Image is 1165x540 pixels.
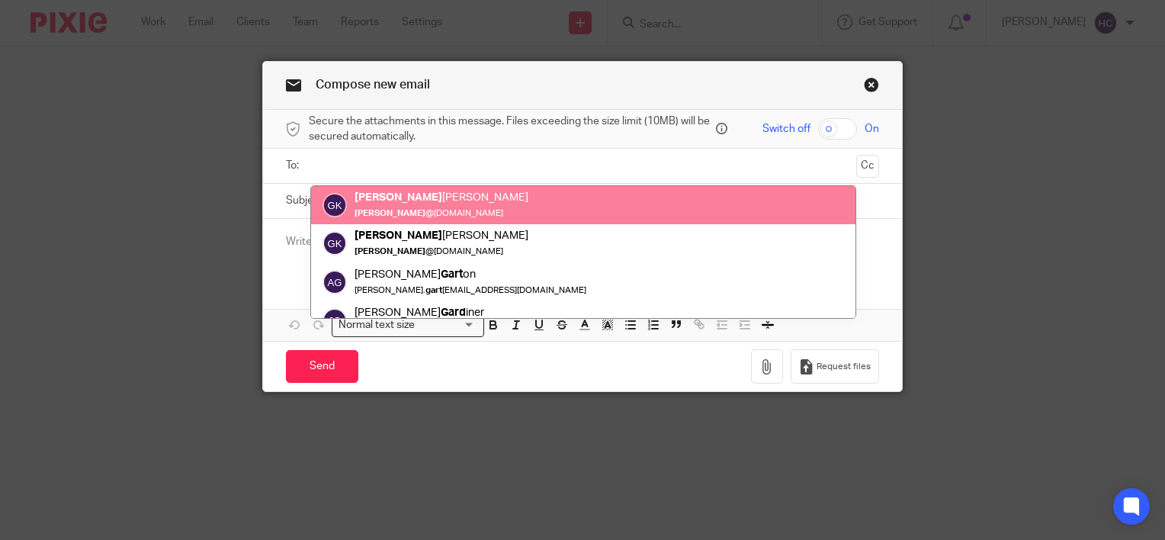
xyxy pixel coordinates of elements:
[425,286,442,294] em: gart
[355,209,503,217] small: @[DOMAIN_NAME]
[355,230,442,242] em: [PERSON_NAME]
[323,270,347,294] img: svg%3E
[335,317,419,333] span: Normal text size
[791,349,879,384] button: Request files
[864,77,879,98] a: Close this dialog window
[316,79,430,91] span: Compose new email
[441,268,463,280] em: Gart
[286,158,303,173] label: To:
[355,248,503,256] small: @[DOMAIN_NAME]
[355,229,528,244] div: [PERSON_NAME]
[856,155,879,178] button: Cc
[817,361,871,373] span: Request files
[355,248,425,256] em: [PERSON_NAME]
[323,232,347,256] img: svg%3E
[286,193,326,208] label: Subject:
[762,121,810,137] span: Switch off
[323,193,347,217] img: svg%3E
[355,286,586,294] small: [PERSON_NAME]. [EMAIL_ADDRESS][DOMAIN_NAME]
[309,114,712,145] span: Secure the attachments in this message. Files exceeding the size limit (10MB) will be secured aut...
[420,317,475,333] input: Search for option
[355,267,586,282] div: [PERSON_NAME] on
[355,305,499,320] div: [PERSON_NAME] iner
[865,121,879,137] span: On
[441,307,466,318] em: Gard
[332,313,484,337] div: Search for option
[355,190,528,205] div: [PERSON_NAME]
[323,308,347,333] img: svg%3E
[286,350,358,383] input: Send
[355,191,442,203] em: [PERSON_NAME]
[355,209,425,217] em: [PERSON_NAME]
